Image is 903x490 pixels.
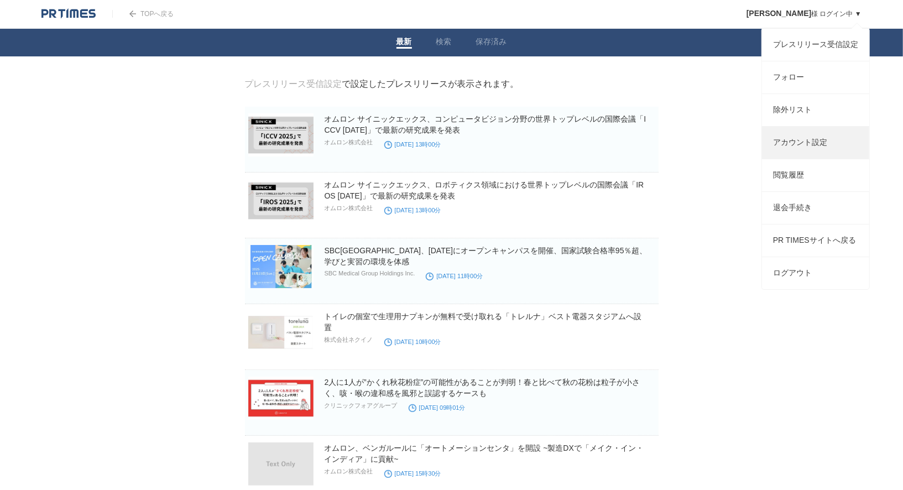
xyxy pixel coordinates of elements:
[325,312,642,332] a: トイレの個室で生理用ナプキンが無料で受け取れる「トレルナ」ベスト電器スタジアムへ設置
[245,79,519,90] div: で設定したプレスリリースが表示されます。
[384,470,441,477] time: [DATE] 15時30分
[325,444,644,463] a: オムロン、ベンガルールに「オートメーションセンタ」を開設 ~製造DXで「メイク・イン・インディア」に貢献~
[426,273,483,279] time: [DATE] 11時00分
[436,37,452,49] a: 検索
[325,114,646,134] a: オムロン サイニックエックス、コンピュータビジョン分野の世界トップレベルの国際会議「ICCV [DATE]」で最新の研究成果を発表
[325,336,373,344] p: 株式会社ネクイノ
[248,311,314,354] img: トイレの個室で生理用ナプキンが無料で受け取れる「トレルナ」ベスト電器スタジアムへ設置
[325,246,648,266] a: SBC[GEOGRAPHIC_DATA]、[DATE]にオープンキャンパスを開催、国家試験合格率95％超、学びと実習の環境を体感
[325,204,373,212] p: オムロン株式会社
[384,141,441,148] time: [DATE] 13時00分
[248,113,314,157] img: オムロン サイニックエックス、コンピュータビジョン分野の世界トップレベルの国際会議「ICCV 2025」で最新の研究成果を発表
[325,180,644,200] a: オムロン サイニックエックス、ロボティクス領域における世界トップレベルの国際会議「IROS [DATE]」で最新の研究成果を発表
[762,61,869,93] a: フォロー
[384,338,441,345] time: [DATE] 10時00分
[409,404,466,411] time: [DATE] 09時01分
[762,94,869,126] a: 除外リスト
[245,79,342,88] a: プレスリリース受信設定
[248,377,314,420] img: 2人に1人が”かくれ秋花粉症”の可能性があることが判明！春と比べて秋の花粉は粒子が小さく、咳・喉の違和感を風邪と誤認するケースも
[248,179,314,222] img: オムロン サイニックエックス、ロボティクス領域における世界トップレベルの国際会議「IROS 2025」で最新の研究成果を発表
[325,402,398,410] p: クリニックフォアグループ
[41,8,96,19] img: logo.png
[112,10,174,18] a: TOPへ戻る
[384,207,441,213] time: [DATE] 13時00分
[762,127,869,159] a: アカウント設定
[248,442,314,486] img: オムロン、ベンガルールに「オートメーションセンタ」を開設 ~製造DXで「メイク・イン・インディア」に貢献~
[762,257,869,289] a: ログアウト
[396,37,412,49] a: 最新
[747,9,811,18] span: [PERSON_NAME]
[325,138,373,147] p: オムロン株式会社
[325,467,373,476] p: オムロン株式会社
[762,192,869,224] a: 退会手続き
[129,11,136,17] img: arrow.png
[747,10,862,18] a: [PERSON_NAME]様 ログイン中 ▼
[762,159,869,191] a: 閲覧履歴
[248,245,314,288] img: SBC東京医療大学、11月23日（日）にオープンキャンパスを開催、国家試験合格率95％超、学びと実習の環境を体感
[325,378,640,398] a: 2人に1人が”かくれ秋花粉症”の可能性があることが判明！春と比べて秋の花粉は粒子が小さく、咳・喉の違和感を風邪と誤認するケースも
[476,37,507,49] a: 保存済み
[325,270,415,277] p: SBC Medical Group Holdings Inc.
[762,225,869,257] a: PR TIMESサイトへ戻る
[762,29,869,61] a: プレスリリース受信設定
